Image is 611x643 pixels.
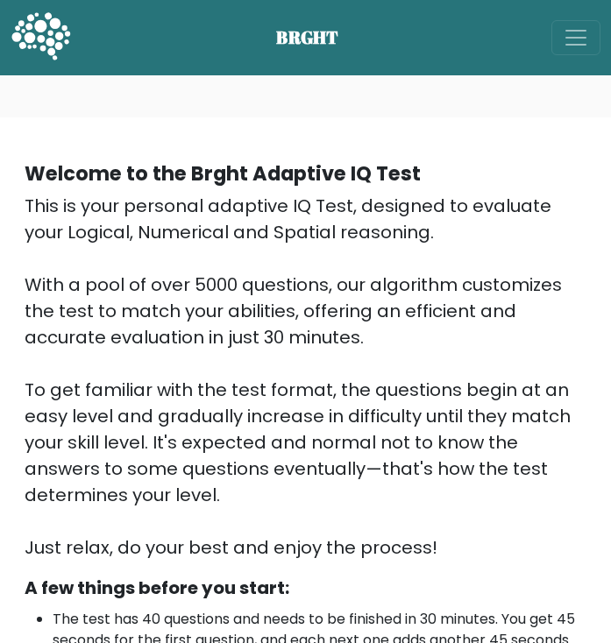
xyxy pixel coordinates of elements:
button: Toggle navigation [551,20,600,55]
b: Welcome to the Brght Adaptive IQ Test [25,159,421,187]
div: A few things before you start: [25,575,586,601]
span: BRGHT [276,25,360,51]
div: This is your personal adaptive IQ Test, designed to evaluate your Logical, Numerical and Spatial ... [25,193,586,561]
